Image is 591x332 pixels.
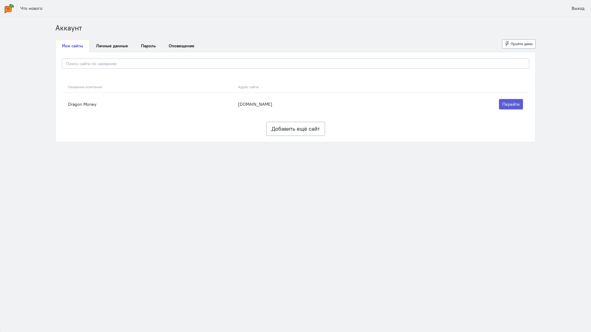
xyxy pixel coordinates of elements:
[55,23,82,33] li: Аккаунт
[235,81,397,93] th: Адрес сайта
[135,39,162,52] a: Пароль
[62,58,529,69] input: Поиск сайта по названию
[62,81,235,93] th: Название компании
[499,99,523,109] a: Перейти
[62,93,235,116] td: Dragon Money
[55,39,90,52] a: Мои сайты
[55,23,536,33] nav: breadcrumb
[511,41,533,46] span: Пройти демо
[235,93,397,116] td: [DOMAIN_NAME]
[162,39,201,52] a: Оповещения
[17,3,46,14] a: Что нового
[5,4,14,13] img: carrot-quest.svg
[90,39,135,52] a: Личные данные
[568,3,588,14] a: Выход
[266,122,325,136] button: Добавить ещё сайт
[502,39,536,49] button: Пройти демо
[20,6,42,11] span: Что нового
